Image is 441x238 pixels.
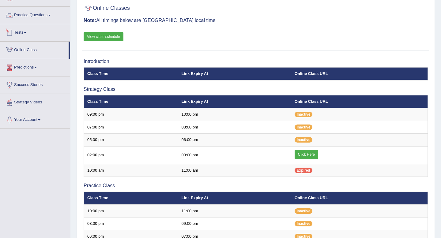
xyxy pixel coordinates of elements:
[84,134,178,147] td: 05:00 pm
[178,95,291,108] th: Link Expiry At
[291,67,428,80] th: Online Class URL
[0,42,69,57] a: Online Class
[178,67,291,80] th: Link Expiry At
[295,150,318,159] a: Click Here
[84,205,178,218] td: 10:00 pm
[84,218,178,230] td: 08:00 pm
[178,192,291,205] th: Link Expiry At
[0,111,70,127] a: Your Account
[178,108,291,121] td: 10:00 pm
[178,146,291,164] td: 03:00 pm
[84,108,178,121] td: 09:00 pm
[84,121,178,134] td: 07:00 pm
[84,18,96,23] b: Note:
[84,67,178,80] th: Class Time
[295,112,313,117] span: Inactive
[84,146,178,164] td: 02:00 pm
[84,164,178,177] td: 10:00 am
[291,95,428,108] th: Online Class URL
[0,59,70,74] a: Predictions
[84,32,123,41] a: View class schedule
[0,76,70,92] a: Success Stories
[0,24,70,39] a: Tests
[84,4,130,13] h2: Online Classes
[295,168,312,173] span: Expired
[0,7,70,22] a: Practice Questions
[178,164,291,177] td: 11:00 am
[84,183,428,188] h3: Practice Class
[295,137,313,143] span: Inactive
[178,205,291,218] td: 11:00 pm
[84,95,178,108] th: Class Time
[84,59,428,64] h3: Introduction
[84,18,428,23] h3: All timings below are [GEOGRAPHIC_DATA] local time
[291,192,428,205] th: Online Class URL
[295,125,313,130] span: Inactive
[84,192,178,205] th: Class Time
[178,134,291,147] td: 06:00 pm
[295,208,313,214] span: Inactive
[295,221,313,226] span: Inactive
[178,121,291,134] td: 08:00 pm
[0,94,70,109] a: Strategy Videos
[84,87,428,92] h3: Strategy Class
[178,218,291,230] td: 09:00 pm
